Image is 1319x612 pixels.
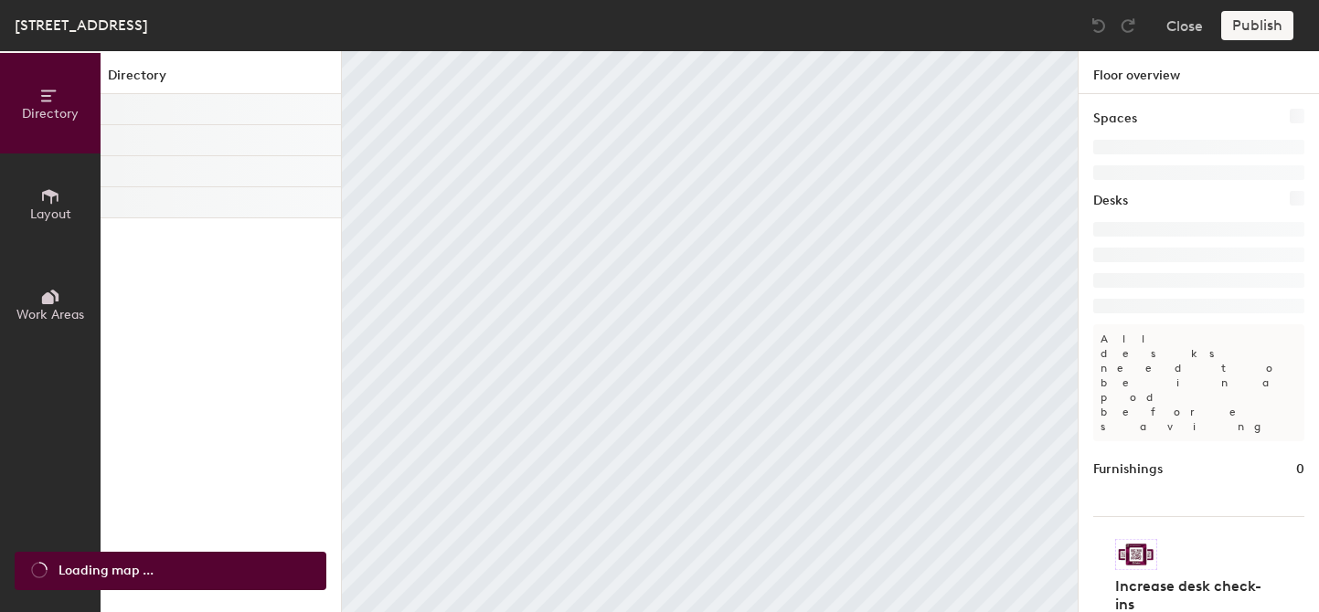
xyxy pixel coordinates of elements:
div: [STREET_ADDRESS] [15,14,148,37]
h1: 0 [1296,459,1304,480]
h1: Furnishings [1093,459,1163,480]
span: Loading map ... [59,561,154,581]
img: Redo [1119,16,1137,35]
span: Work Areas [16,307,84,322]
button: Close [1166,11,1203,40]
img: Sticker logo [1115,539,1157,570]
img: Undo [1090,16,1108,35]
span: Directory [22,106,79,121]
h1: Directory [101,66,341,94]
h1: Floor overview [1079,51,1319,94]
p: All desks need to be in a pod before saving [1093,324,1304,441]
canvas: Map [342,51,1078,612]
h1: Spaces [1093,109,1137,129]
h1: Desks [1093,191,1128,211]
span: Layout [30,206,71,222]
